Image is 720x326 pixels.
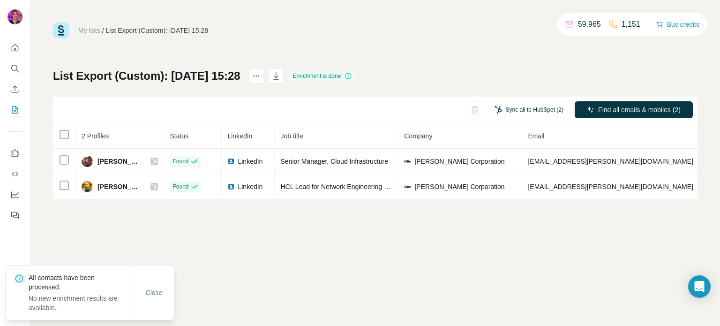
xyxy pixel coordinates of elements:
p: 59,965 [578,19,601,30]
button: Sync all to HubSpot (2) [488,103,570,117]
button: Buy credits [656,18,699,31]
button: Quick start [7,39,22,56]
img: company-logo [404,183,412,190]
span: 2 Profiles [82,132,109,140]
p: All contacts have been processed. [29,273,134,292]
img: Avatar [82,181,93,192]
img: company-logo [404,158,412,165]
div: List Export (Custom): [DATE] 15:28 [106,26,208,35]
button: Find all emails & mobiles (2) [575,101,693,118]
span: HCL Lead for Network Engineering at [GEOGRAPHIC_DATA] [280,183,459,190]
button: Search [7,60,22,77]
span: LinkedIn [227,132,252,140]
button: My lists [7,101,22,118]
span: [PERSON_NAME] Corporation [414,182,504,191]
button: Feedback [7,207,22,224]
span: Senior Manager, Cloud Infrastructure [280,158,388,165]
img: LinkedIn logo [227,158,235,165]
div: Open Intercom Messenger [688,275,711,298]
span: [PERSON_NAME] Corporation [414,157,504,166]
button: Dashboard [7,186,22,203]
span: Find all emails & mobiles (2) [598,105,681,114]
span: [PERSON_NAME] [97,182,141,191]
span: LinkedIn [238,157,262,166]
p: 1,151 [622,19,640,30]
div: Enrichment is done [290,70,355,82]
span: [PERSON_NAME] [97,157,141,166]
span: Email [528,132,544,140]
span: Found [172,182,188,191]
button: Close [139,284,169,301]
span: Found [172,157,188,166]
button: Use Surfe API [7,166,22,182]
h1: List Export (Custom): [DATE] 15:28 [53,68,240,83]
img: Avatar [82,156,93,167]
span: LinkedIn [238,182,262,191]
button: actions [249,68,264,83]
button: Enrich CSV [7,81,22,98]
span: Status [170,132,188,140]
span: [EMAIL_ADDRESS][PERSON_NAME][DOMAIN_NAME] [528,183,693,190]
button: Use Surfe on LinkedIn [7,145,22,162]
li: / [102,26,104,35]
img: Avatar [7,9,22,24]
span: Close [146,288,163,297]
a: My lists [78,27,100,34]
span: Job title [280,132,303,140]
img: Surfe Logo [53,23,69,38]
p: No new enrichment results are available. [29,294,134,312]
img: LinkedIn logo [227,183,235,190]
span: [EMAIL_ADDRESS][PERSON_NAME][DOMAIN_NAME] [528,158,693,165]
span: Company [404,132,432,140]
